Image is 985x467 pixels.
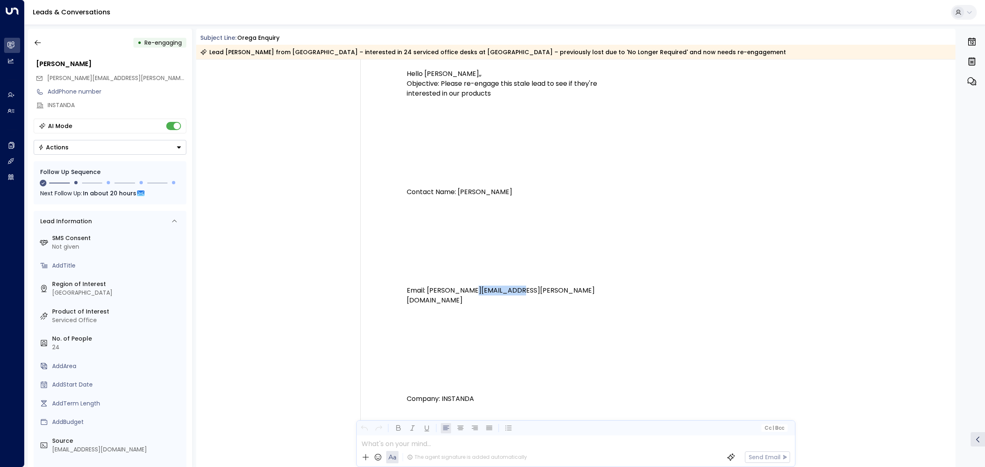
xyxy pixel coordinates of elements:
[764,425,784,431] span: Cc Bcc
[52,380,183,389] div: AddStart Date
[52,261,183,270] div: AddTitle
[52,399,183,408] div: AddTerm Length
[52,280,183,288] label: Region of Interest
[52,362,183,371] div: AddArea
[52,234,183,243] label: SMS Consent
[40,168,180,176] div: Follow Up Sequence
[761,424,787,432] button: Cc|Bcc
[407,98,612,305] p: Contact Name: [PERSON_NAME] Email: [PERSON_NAME][EMAIL_ADDRESS][PERSON_NAME][DOMAIN_NAME]
[52,445,183,454] div: [EMAIL_ADDRESS][DOMAIN_NAME]
[48,122,72,130] div: AI Mode
[407,69,612,79] p: Hello [PERSON_NAME],,
[34,140,186,155] div: Button group with a nested menu
[48,87,186,96] div: AddPhone number
[52,316,183,325] div: Serviced Office
[772,425,774,431] span: |
[200,48,786,56] div: Lead [PERSON_NAME] from [GEOGRAPHIC_DATA] – interested in 24 serviced office desks at [GEOGRAPHIC...
[40,189,180,198] div: Next Follow Up:
[52,288,183,297] div: [GEOGRAPHIC_DATA]
[48,101,186,110] div: INSTANDA
[200,34,236,42] span: Subject Line:
[52,243,183,251] div: Not given
[237,34,279,42] div: Orega Enquiry
[359,423,369,433] button: Undo
[407,79,612,98] p: Objective: Please re-engage this stale lead to see if they're interested in our products
[83,189,136,198] span: In about 20 hours
[47,74,232,82] span: [PERSON_NAME][EMAIL_ADDRESS][PERSON_NAME][DOMAIN_NAME]
[37,217,92,226] div: Lead Information
[373,423,384,433] button: Redo
[47,74,186,82] span: derek.hill@instanda.com
[52,437,183,445] label: Source
[52,307,183,316] label: Product of Interest
[33,7,110,17] a: Leads & Conversations
[52,418,183,426] div: AddBudget
[34,140,186,155] button: Actions
[52,334,183,343] label: No. of People
[38,144,69,151] div: Actions
[52,343,183,352] div: 24
[137,35,142,50] div: •
[144,39,182,47] span: Trigger
[36,59,186,69] div: [PERSON_NAME]
[407,453,527,461] div: The agent signature is added automatically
